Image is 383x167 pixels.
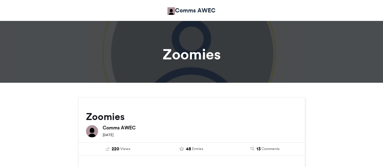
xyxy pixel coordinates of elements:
span: 13 [256,146,261,152]
span: Entries [192,146,203,152]
h6: Comms AWEC [103,125,297,130]
h2: Zoomies [86,111,297,122]
a: 220 Views [86,146,150,152]
img: Comms AWEC [167,7,175,15]
small: [DATE] [103,133,114,137]
img: Comms AWEC [86,125,98,137]
a: Comms AWEC [167,6,216,15]
h1: Zoomies [24,47,360,62]
span: Comments [262,146,279,152]
span: 48 [186,146,191,152]
span: Views [120,146,130,152]
span: 220 [112,146,119,152]
a: 48 Entries [159,146,224,152]
a: 13 Comments [233,146,297,152]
